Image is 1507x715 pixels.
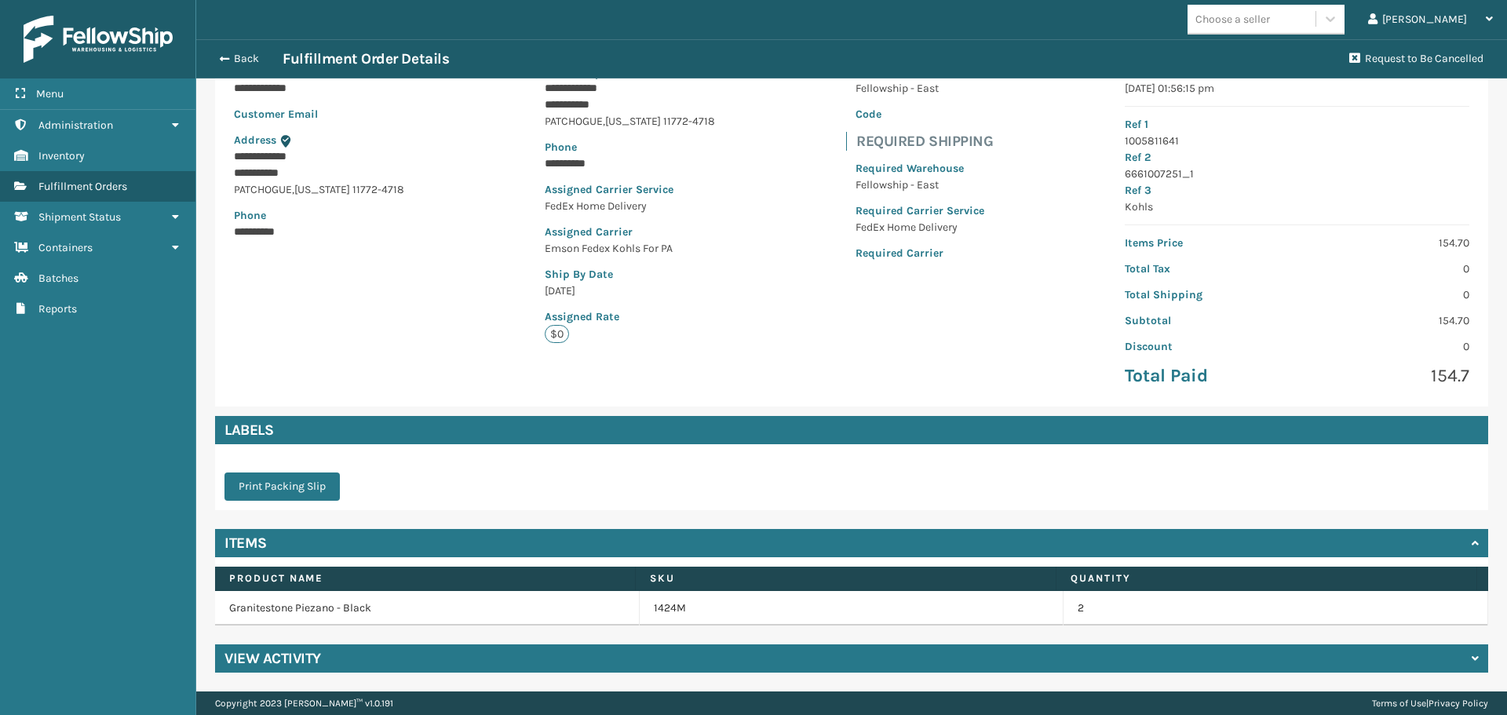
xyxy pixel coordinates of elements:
div: Choose a seller [1195,11,1270,27]
td: 2 [1064,591,1488,626]
p: 154.7 [1307,364,1469,388]
span: Menu [36,87,64,100]
p: Emson Fedex Kohls For PA [545,240,715,257]
span: 11772-4718 [663,115,715,128]
p: 0 [1307,338,1469,355]
p: Required Carrier Service [856,202,984,219]
span: , [603,115,605,128]
button: Request to Be Cancelled [1340,43,1493,75]
button: Print Packing Slip [224,472,340,501]
p: Discount [1125,338,1287,355]
p: Ref 1 [1125,116,1469,133]
p: Fellowship - East [856,177,984,193]
p: FedEx Home Delivery [545,198,715,214]
p: Subtotal [1125,312,1287,329]
span: Shipment Status [38,210,121,224]
p: Total Paid [1125,364,1287,388]
p: 0 [1307,261,1469,277]
p: [DATE] 01:56:15 pm [1125,80,1469,97]
p: Items Price [1125,235,1287,251]
p: Assigned Rate [545,308,715,325]
p: 0 [1307,286,1469,303]
h4: Required Shipping [856,132,994,151]
p: FedEx Home Delivery [856,219,984,235]
img: logo [24,16,173,63]
span: Address [234,133,276,147]
p: Phone [545,139,715,155]
span: Administration [38,119,113,132]
span: [US_STATE] [294,183,350,196]
span: Containers [38,241,93,254]
h4: Labels [215,416,1488,444]
span: Fulfillment Orders [38,180,127,193]
h4: View Activity [224,649,321,668]
div: | [1372,691,1488,715]
p: Total Shipping [1125,286,1287,303]
h3: Fulfillment Order Details [283,49,449,68]
p: Fellowship - East [856,80,984,97]
span: [US_STATE] [605,115,661,128]
span: Reports [38,302,77,316]
p: Assigned Carrier Service [545,181,715,198]
p: Ref 2 [1125,149,1469,166]
p: 154.70 [1307,235,1469,251]
p: Phone [234,207,404,224]
label: Product Name [229,571,621,585]
p: 6661007251_1 [1125,166,1469,182]
span: , [292,183,294,196]
a: Privacy Policy [1429,698,1488,709]
span: PATCHOGUE [234,183,292,196]
p: Copyright 2023 [PERSON_NAME]™ v 1.0.191 [215,691,393,715]
p: Customer Email [234,106,404,122]
span: Inventory [38,149,85,162]
p: Required Warehouse [856,160,984,177]
a: Terms of Use [1372,698,1426,709]
p: Ref 3 [1125,182,1469,199]
p: Assigned Carrier [545,224,715,240]
p: [DATE] [545,283,715,299]
i: Request to Be Cancelled [1349,53,1360,64]
p: 154.70 [1307,312,1469,329]
td: Granitestone Piezano - Black [215,591,640,626]
span: Batches [38,272,78,285]
p: Required Carrier [856,245,984,261]
p: Total Tax [1125,261,1287,277]
p: Ship By Date [545,266,715,283]
span: 11772-4718 [352,183,404,196]
label: Quantity [1071,571,1462,585]
p: 1005811641 [1125,133,1469,149]
p: Kohls [1125,199,1469,215]
p: Code [856,106,984,122]
span: PATCHOGUE [545,115,603,128]
label: SKU [650,571,1042,585]
button: Back [210,52,283,66]
a: 1424M [654,600,686,616]
h4: Items [224,534,267,553]
p: $0 [545,325,569,343]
